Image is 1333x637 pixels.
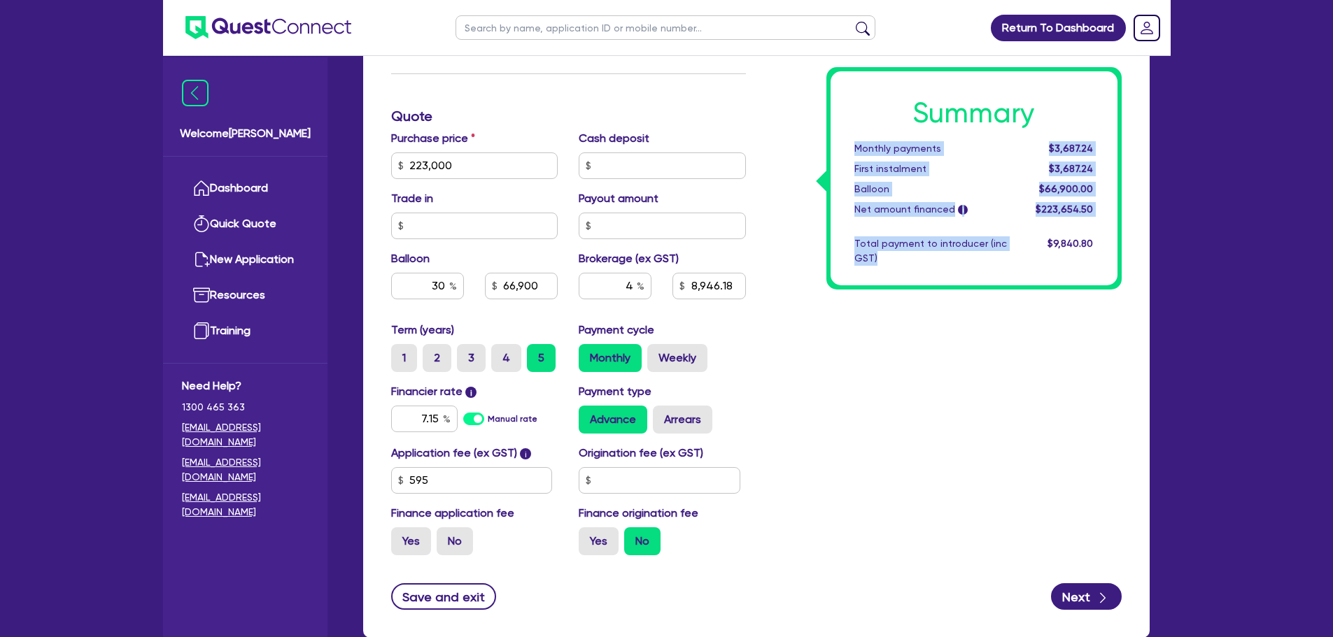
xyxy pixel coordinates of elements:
[579,505,698,522] label: Finance origination fee
[844,202,1017,217] div: Net amount financed
[182,400,309,415] span: 1300 465 363
[488,413,537,425] label: Manual rate
[193,215,210,232] img: quick-quote
[491,344,521,372] label: 4
[193,322,210,339] img: training
[185,16,351,39] img: quest-connect-logo-blue
[844,141,1017,156] div: Monthly payments
[391,108,746,124] h3: Quote
[1036,203,1093,215] span: $223,654.50
[1049,163,1093,174] span: $3,687.24
[456,15,875,40] input: Search by name, application ID or mobile number...
[958,206,968,215] span: i
[579,190,658,207] label: Payout amount
[991,15,1126,41] a: Return To Dashboard
[579,322,654,338] label: Payment cycle
[391,250,430,267] label: Balloon
[579,344,642,372] label: Monthly
[182,80,209,106] img: icon-menu-close
[579,527,619,555] label: Yes
[182,242,309,278] a: New Application
[1048,238,1093,249] span: $9,840.80
[391,527,431,555] label: Yes
[391,445,517,461] label: Application fee (ex GST)
[579,130,649,147] label: Cash deposit
[579,445,703,461] label: Origination fee (ex GST)
[579,383,651,400] label: Payment type
[182,278,309,313] a: Resources
[193,287,210,303] img: resources
[527,344,556,372] label: 5
[391,130,475,147] label: Purchase price
[457,344,486,372] label: 3
[520,448,531,459] span: i
[437,527,473,555] label: No
[854,96,1094,130] h1: Summary
[391,383,477,400] label: Financier rate
[844,162,1017,176] div: First instalment
[182,313,309,349] a: Training
[624,527,661,555] label: No
[647,344,707,372] label: Weekly
[844,236,1017,266] div: Total payment to introducer (inc GST)
[180,125,311,142] span: Welcome [PERSON_NAME]
[391,190,433,207] label: Trade in
[182,420,309,450] a: [EMAIL_ADDRESS][DOMAIN_NAME]
[391,583,497,610] button: Save and exit
[1049,143,1093,154] span: $3,687.24
[391,505,514,522] label: Finance application fee
[1039,183,1093,194] span: $66,900.00
[391,322,454,338] label: Term (years)
[653,406,712,434] label: Arrears
[465,387,477,398] span: i
[391,344,417,372] label: 1
[844,182,1017,196] div: Balloon
[423,344,451,372] label: 2
[182,378,309,394] span: Need Help?
[182,171,309,206] a: Dashboard
[182,206,309,242] a: Quick Quote
[579,250,679,267] label: Brokerage (ex GST)
[1129,10,1165,46] a: Dropdown toggle
[579,406,647,434] label: Advance
[193,251,210,268] img: new-application
[182,490,309,520] a: [EMAIL_ADDRESS][DOMAIN_NAME]
[1051,583,1122,610] button: Next
[182,455,309,485] a: [EMAIL_ADDRESS][DOMAIN_NAME]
